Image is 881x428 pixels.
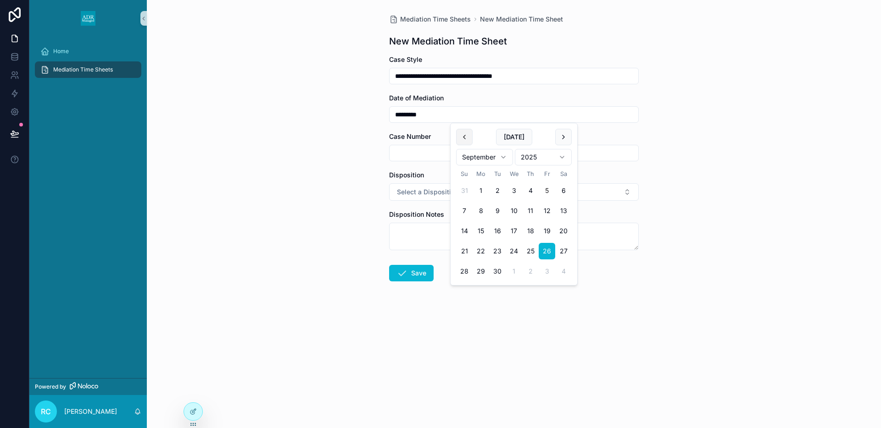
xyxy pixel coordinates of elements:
[473,243,489,259] button: Monday, September 22nd, 2025
[35,383,66,390] span: Powered by
[555,203,572,219] button: Saturday, September 13th, 2025
[539,203,555,219] button: Friday, September 12th, 2025
[400,15,471,24] span: Mediation Time Sheets
[389,94,444,102] span: Date of Mediation
[489,169,506,179] th: Tuesday
[555,263,572,280] button: Saturday, October 4th, 2025
[506,182,522,199] button: Wednesday, September 3rd, 2025
[389,265,434,281] button: Save
[489,223,506,239] button: Tuesday, September 16th, 2025
[555,243,572,259] button: Saturday, September 27th, 2025
[35,61,141,78] a: Mediation Time Sheets
[496,129,532,145] button: [DATE]
[64,407,117,416] p: [PERSON_NAME]
[489,182,506,199] button: Tuesday, September 2nd, 2025
[29,37,147,90] div: scrollable content
[389,35,507,48] h1: New Mediation Time Sheet
[41,406,51,417] span: RC
[29,378,147,395] a: Powered by
[389,210,444,218] span: Disposition Notes
[489,263,506,280] button: Tuesday, September 30th, 2025
[555,182,572,199] button: Saturday, September 6th, 2025
[506,203,522,219] button: Wednesday, September 10th, 2025
[473,223,489,239] button: Monday, September 15th, 2025
[389,15,471,24] a: Mediation Time Sheets
[506,243,522,259] button: Wednesday, September 24th, 2025
[473,182,489,199] button: Monday, September 1st, 2025
[506,223,522,239] button: Wednesday, September 17th, 2025
[456,263,473,280] button: Sunday, September 28th, 2025
[456,169,473,179] th: Sunday
[489,243,506,259] button: Tuesday, September 23rd, 2025
[522,169,539,179] th: Thursday
[555,169,572,179] th: Saturday
[456,169,572,280] table: September 2025
[473,203,489,219] button: Monday, September 8th, 2025
[522,223,539,239] button: Thursday, September 18th, 2025
[456,243,473,259] button: Sunday, September 21st, 2025
[506,169,522,179] th: Wednesday
[456,223,473,239] button: Sunday, September 14th, 2025
[489,203,506,219] button: Tuesday, September 9th, 2025
[539,243,555,259] button: Friday, September 26th, 2025, selected
[539,169,555,179] th: Friday
[456,203,473,219] button: Sunday, September 7th, 2025
[480,15,563,24] a: New Mediation Time Sheet
[456,182,473,199] button: Sunday, August 31st, 2025
[389,55,422,63] span: Case Style
[53,48,69,55] span: Home
[539,182,555,199] button: Today, Friday, September 5th, 2025
[555,223,572,239] button: Saturday, September 20th, 2025
[389,183,639,201] button: Select Button
[539,263,555,280] button: Friday, October 3rd, 2025
[522,203,539,219] button: Thursday, September 11th, 2025
[522,182,539,199] button: Thursday, September 4th, 2025
[35,43,141,60] a: Home
[522,243,539,259] button: Thursday, September 25th, 2025
[539,223,555,239] button: Friday, September 19th, 2025
[473,263,489,280] button: Monday, September 29th, 2025
[389,171,424,179] span: Disposition
[473,169,489,179] th: Monday
[389,132,431,140] span: Case Number
[522,263,539,280] button: Thursday, October 2nd, 2025
[53,66,113,73] span: Mediation Time Sheets
[506,263,522,280] button: Wednesday, October 1st, 2025
[397,187,458,197] span: Select a Disposition
[81,11,95,26] img: App logo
